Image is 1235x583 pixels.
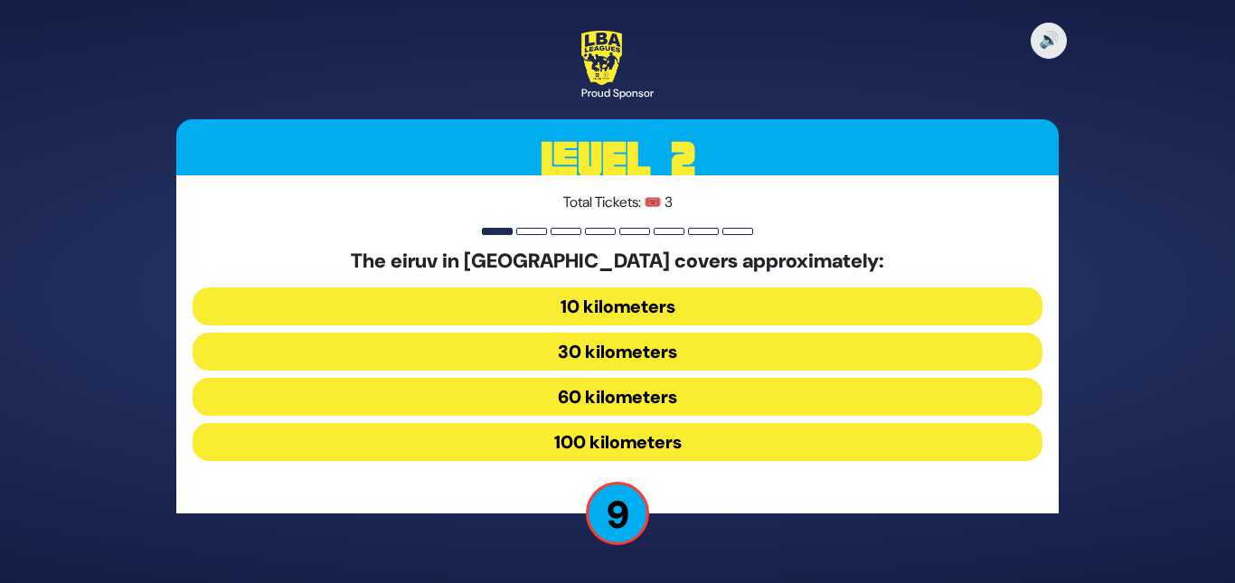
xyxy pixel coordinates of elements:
button: 10 kilometers [193,287,1042,325]
div: Proud Sponsor [581,85,654,101]
button: 100 kilometers [193,423,1042,461]
img: LBA [581,31,622,85]
button: 60 kilometers [193,378,1042,416]
h3: Level 2 [176,119,1059,201]
button: 30 kilometers [193,333,1042,371]
h5: The eiruv in [GEOGRAPHIC_DATA] covers approximately: [193,249,1042,273]
p: Total Tickets: 🎟️ 3 [193,192,1042,213]
p: 9 [586,482,649,545]
button: 🔊 [1031,23,1067,59]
